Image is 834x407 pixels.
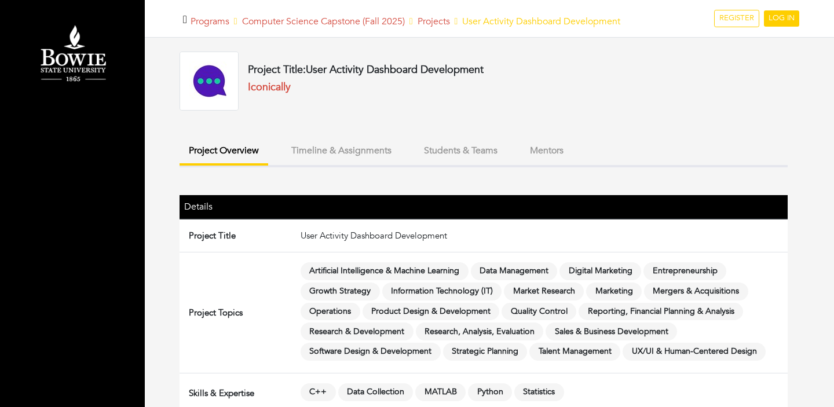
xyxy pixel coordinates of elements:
span: C++ [301,383,336,401]
span: Strategic Planning [443,343,528,361]
span: Mergers & Acquisitions [644,283,748,300]
span: UX/UI & Human-Centered Design [623,343,766,361]
span: Python [468,383,512,401]
span: Talent Management [529,343,620,361]
span: MATLAB [415,383,466,401]
span: Data Collection [338,383,414,401]
span: Market Research [504,283,584,300]
span: Quality Control [502,303,576,321]
td: Project Title [180,219,296,252]
a: LOG IN [764,10,799,27]
button: Timeline & Assignments [282,138,401,163]
a: Programs [191,15,229,28]
span: Digital Marketing [559,262,641,280]
span: Sales & Business Development [546,322,677,340]
span: Entrepreneurship [643,262,726,280]
a: Computer Science Capstone (Fall 2025) [242,15,405,28]
button: Project Overview [180,138,268,166]
td: User Activity Dashboard Development [296,219,788,252]
span: Growth Strategy [301,283,380,300]
span: Operations [301,303,360,321]
span: Statistics [514,383,564,401]
span: Research, Analysis, Evaluation [416,322,544,340]
th: Details [180,195,296,219]
span: Marketing [586,283,642,300]
span: Artificial Intelligence & Machine Learning [301,262,469,280]
span: Reporting, Financial Planning & Analysis [579,303,743,321]
button: Mentors [521,138,573,163]
a: Iconically [248,80,291,94]
td: Project Topics [180,252,296,373]
span: Software Design & Development [301,343,441,361]
button: Students & Teams [415,138,507,163]
span: Data Management [471,262,558,280]
span: Information Technology (IT) [382,283,502,300]
span: Research & Development [301,322,414,340]
span: User Activity Dashboard Development [306,63,484,77]
h4: Project Title: [248,64,484,76]
a: REGISTER [714,10,759,27]
span: Product Design & Development [363,303,500,321]
a: Projects [418,15,450,28]
img: Bowie%20State%20University%20Logo.png [12,20,133,89]
span: User Activity Dashboard Development [462,15,620,28]
img: iconically_logo.jpg [180,52,239,111]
